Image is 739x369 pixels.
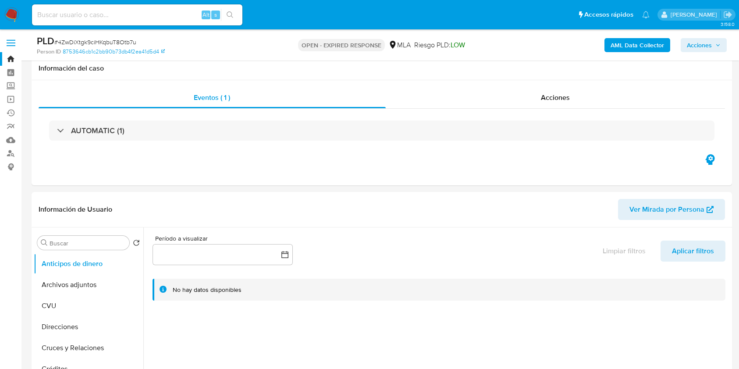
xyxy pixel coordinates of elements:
[133,239,140,249] button: Volver al orden por defecto
[414,40,465,50] span: Riesgo PLD:
[671,11,720,19] p: agustina.viggiano@mercadolibre.com
[584,10,633,19] span: Accesos rápidos
[34,295,143,316] button: CVU
[32,9,242,21] input: Buscar usuario o caso...
[49,121,714,141] div: AUTOMATIC (1)
[203,11,210,19] span: Alt
[71,126,124,135] h3: AUTOMATIC (1)
[37,34,54,48] b: PLD
[39,205,112,214] h1: Información de Usuario
[541,92,570,103] span: Acciones
[221,9,239,21] button: search-icon
[63,48,165,56] a: 8753646cb1c2bb90b73db4f2ea41d5d4
[34,274,143,295] button: Archivos adjuntos
[39,64,725,73] h1: Información del caso
[37,48,61,56] b: Person ID
[629,199,704,220] span: Ver Mirada por Persona
[611,38,664,52] b: AML Data Collector
[34,337,143,358] button: Cruces y Relaciones
[451,40,465,50] span: LOW
[681,38,727,52] button: Acciones
[618,199,725,220] button: Ver Mirada por Persona
[723,10,732,19] a: Salir
[214,11,217,19] span: s
[34,316,143,337] button: Direcciones
[194,92,230,103] span: Eventos ( 1 )
[41,239,48,246] button: Buscar
[687,38,712,52] span: Acciones
[50,239,126,247] input: Buscar
[388,40,411,50] div: MLA
[54,38,136,46] span: # 4ZwDiXtgk9ciHKqbuT8Otb7u
[298,39,385,51] p: OPEN - EXPIRED RESPONSE
[34,253,143,274] button: Anticipos de dinero
[642,11,650,18] a: Notificaciones
[604,38,670,52] button: AML Data Collector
